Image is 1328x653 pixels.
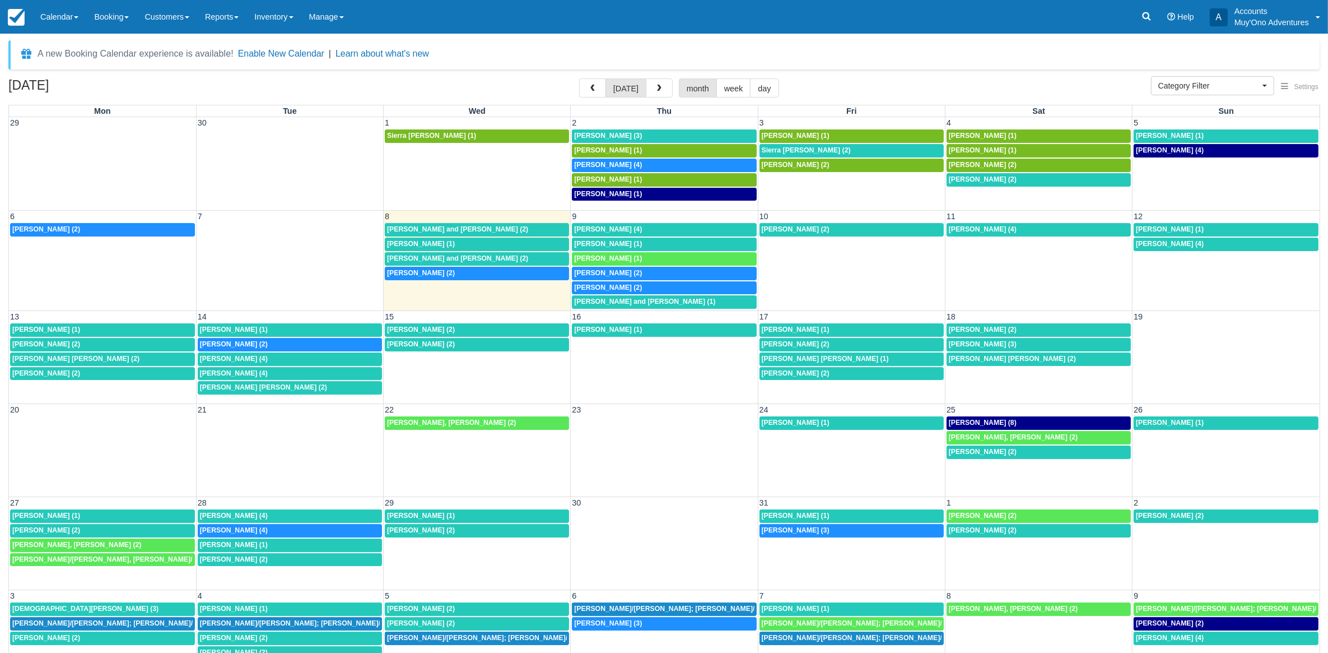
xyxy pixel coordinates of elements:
[949,146,1017,154] span: [PERSON_NAME] (1)
[200,383,327,391] span: [PERSON_NAME] [PERSON_NAME] (2)
[657,106,672,115] span: Thu
[945,591,952,600] span: 8
[758,212,770,221] span: 10
[200,634,268,642] span: [PERSON_NAME] (2)
[574,284,642,291] span: [PERSON_NAME] (2)
[12,326,80,334] span: [PERSON_NAME] (1)
[762,132,830,140] span: [PERSON_NAME] (1)
[1134,632,1318,645] a: [PERSON_NAME] (4)
[200,541,268,549] span: [PERSON_NAME] (1)
[759,159,944,172] a: [PERSON_NAME] (2)
[12,369,80,377] span: [PERSON_NAME] (2)
[198,524,382,538] a: [PERSON_NAME] (4)
[1136,419,1204,427] span: [PERSON_NAME] (1)
[762,634,1010,642] span: [PERSON_NAME]/[PERSON_NAME]; [PERSON_NAME]/[PERSON_NAME] (2)
[572,144,756,158] a: [PERSON_NAME] (1)
[10,524,195,538] a: [PERSON_NAME] (2)
[198,632,382,645] a: [PERSON_NAME] (2)
[947,353,1131,366] a: [PERSON_NAME] [PERSON_NAME] (2)
[1234,17,1309,28] p: Muy'Ono Adventures
[949,132,1017,140] span: [PERSON_NAME] (1)
[10,632,195,645] a: [PERSON_NAME] (2)
[1177,12,1194,21] span: Help
[385,617,569,631] a: [PERSON_NAME] (2)
[197,591,203,600] span: 4
[9,498,20,507] span: 27
[385,632,569,645] a: [PERSON_NAME]/[PERSON_NAME]; [PERSON_NAME]/[PERSON_NAME] (2)
[571,118,577,127] span: 2
[1134,223,1318,237] a: [PERSON_NAME] (1)
[846,106,856,115] span: Fri
[10,510,195,523] a: [PERSON_NAME] (1)
[949,419,1017,427] span: [PERSON_NAME] (8)
[385,267,569,280] a: [PERSON_NAME] (2)
[1219,106,1234,115] span: Sun
[9,405,20,414] span: 20
[572,159,756,172] a: [PERSON_NAME] (4)
[750,78,779,98] button: day
[572,617,756,631] a: [PERSON_NAME] (3)
[759,603,944,616] a: [PERSON_NAME] (1)
[329,49,331,58] span: |
[12,355,139,363] span: [PERSON_NAME] [PERSON_NAME] (2)
[1136,619,1204,627] span: [PERSON_NAME] (2)
[384,118,390,127] span: 1
[759,338,944,351] a: [PERSON_NAME] (2)
[12,512,80,520] span: [PERSON_NAME] (1)
[758,118,765,127] span: 3
[947,323,1131,337] a: [PERSON_NAME] (2)
[759,510,944,523] a: [PERSON_NAME] (1)
[200,512,268,520] span: [PERSON_NAME] (4)
[12,634,80,642] span: [PERSON_NAME] (2)
[947,416,1131,430] a: [PERSON_NAME] (8)
[758,312,770,321] span: 17
[1136,132,1204,140] span: [PERSON_NAME] (1)
[12,340,80,348] span: [PERSON_NAME] (2)
[759,323,944,337] a: [PERSON_NAME] (1)
[384,498,395,507] span: 29
[762,605,830,613] span: [PERSON_NAME] (1)
[574,190,642,198] span: [PERSON_NAME] (1)
[947,223,1131,237] a: [PERSON_NAME] (4)
[574,326,642,334] span: [PERSON_NAME] (1)
[387,605,455,613] span: [PERSON_NAME] (2)
[572,173,756,187] a: [PERSON_NAME] (1)
[9,591,16,600] span: 3
[200,340,268,348] span: [PERSON_NAME] (2)
[572,295,756,309] a: [PERSON_NAME] and [PERSON_NAME] (1)
[384,212,390,221] span: 8
[758,498,770,507] span: 31
[762,512,830,520] span: [PERSON_NAME] (1)
[574,298,715,305] span: [PERSON_NAME] and [PERSON_NAME] (1)
[1294,83,1318,91] span: Settings
[238,48,324,59] button: Enable New Calendar
[1167,13,1175,21] i: Help
[38,47,234,61] div: A new Booking Calendar experience is available!
[949,175,1017,183] span: [PERSON_NAME] (2)
[945,312,957,321] span: 18
[10,539,195,552] a: [PERSON_NAME], [PERSON_NAME] (2)
[385,603,569,616] a: [PERSON_NAME] (2)
[384,405,395,414] span: 22
[949,340,1017,348] span: [PERSON_NAME] (3)
[387,225,528,233] span: [PERSON_NAME] and [PERSON_NAME] (2)
[574,175,642,183] span: [PERSON_NAME] (1)
[1134,129,1318,143] a: [PERSON_NAME] (1)
[283,106,297,115] span: Tue
[1134,617,1318,631] a: [PERSON_NAME] (2)
[385,524,569,538] a: [PERSON_NAME] (2)
[200,355,268,363] span: [PERSON_NAME] (4)
[947,338,1131,351] a: [PERSON_NAME] (3)
[10,338,195,351] a: [PERSON_NAME] (2)
[1033,106,1045,115] span: Sat
[198,381,382,395] a: [PERSON_NAME] [PERSON_NAME] (2)
[679,78,717,98] button: month
[1133,312,1144,321] span: 19
[198,353,382,366] a: [PERSON_NAME] (4)
[387,419,516,427] span: [PERSON_NAME], [PERSON_NAME] (2)
[198,367,382,381] a: [PERSON_NAME] (4)
[197,212,203,221] span: 7
[1134,416,1318,430] a: [PERSON_NAME] (1)
[949,326,1017,334] span: [PERSON_NAME] (2)
[762,419,830,427] span: [PERSON_NAME] (1)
